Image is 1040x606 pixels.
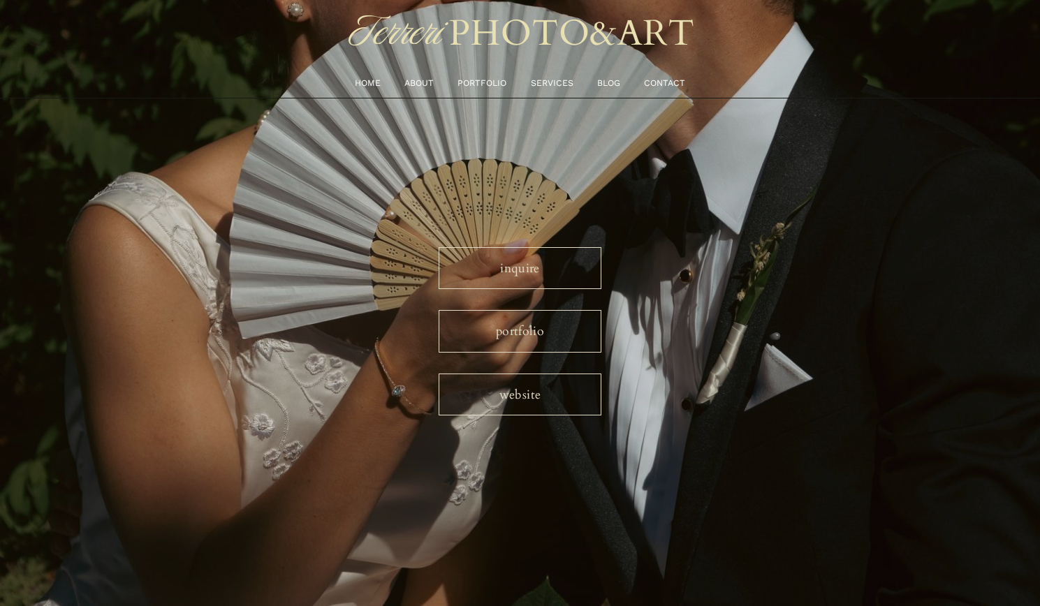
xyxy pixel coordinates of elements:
[355,76,381,91] a: HOME
[439,310,601,352] a: portfolio
[404,76,434,91] a: ABOUT
[346,7,695,59] img: TERRERI PHOTO &amp; ART
[457,76,506,91] a: PORTFOLIO
[597,76,620,91] a: BLOG
[531,76,573,91] a: SERVICES
[439,247,601,289] a: inquire
[644,76,685,91] a: CONTACT
[439,374,601,415] a: website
